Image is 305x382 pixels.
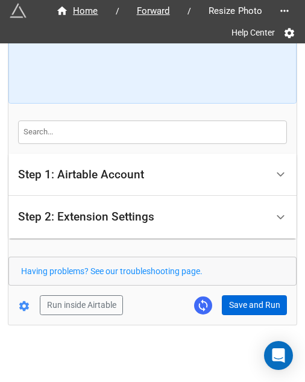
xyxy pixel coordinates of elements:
img: miniextensions-icon.73ae0678.png [10,2,27,19]
button: Save and Run [222,295,287,316]
div: Step 1: Airtable Account [8,154,297,196]
a: Help Center [223,22,283,43]
span: Resize Photo [201,4,270,18]
li: / [187,5,191,17]
span: Forward [130,4,177,18]
a: Home [43,4,111,18]
div: Open Intercom Messenger [264,341,293,370]
a: Forward [124,4,183,18]
a: Having problems? See our troubleshooting page. [21,266,203,276]
input: Search... [18,121,287,143]
div: Step 2: Extension Settings [8,196,297,239]
div: Step 2: Extension Settings [18,211,154,223]
nav: breadcrumb [43,4,275,18]
div: Step 1: Airtable Account [18,169,144,181]
button: Run inside Airtable [40,295,123,316]
li: / [116,5,119,17]
div: Home [56,4,98,18]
